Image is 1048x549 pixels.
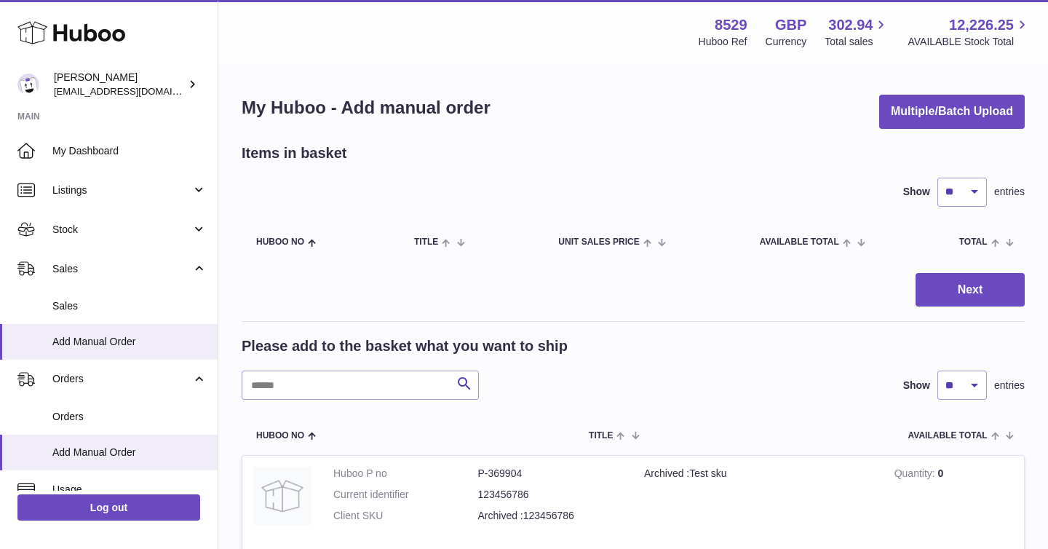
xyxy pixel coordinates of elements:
dt: Huboo P no [333,467,478,481]
label: Show [903,379,930,392]
a: 12,226.25 AVAILABLE Stock Total [908,15,1031,49]
div: Currency [766,35,807,49]
span: Sales [52,299,207,313]
button: Multiple/Batch Upload [879,95,1025,129]
a: 302.94 Total sales [825,15,889,49]
span: 12,226.25 [949,15,1014,35]
span: Stock [52,223,191,237]
dd: 123456786 [478,488,623,502]
span: Huboo no [256,431,304,441]
dd: P-369904 [478,467,623,481]
img: admin@redgrass.ch [17,74,39,95]
span: Add Manual Order [52,446,207,459]
strong: 8529 [715,15,747,35]
button: Next [916,273,1025,307]
span: Add Manual Order [52,335,207,349]
span: AVAILABLE Stock Total [908,35,1031,49]
span: Orders [52,410,207,424]
strong: Quantity [894,467,938,483]
span: Usage [52,483,207,497]
img: Archived :Test sku [253,467,311,525]
dt: Current identifier [333,488,478,502]
span: Unit Sales Price [558,237,639,247]
span: AVAILABLE Total [908,431,988,441]
div: Huboo Ref [699,35,747,49]
div: [PERSON_NAME] [54,71,185,98]
span: 302.94 [828,15,873,35]
label: Show [903,185,930,199]
span: Listings [52,183,191,197]
span: Title [589,431,613,441]
span: Title [414,237,438,247]
h2: Items in basket [242,143,347,163]
h2: Please add to the basket what you want to ship [242,336,568,356]
span: entries [994,185,1025,199]
dt: Client SKU [333,509,478,523]
span: entries [994,379,1025,392]
td: Archived :Test sku [633,456,884,541]
td: 0 [884,456,1024,541]
span: Orders [52,372,191,386]
span: Sales [52,262,191,276]
dd: Archived :123456786 [478,509,623,523]
span: Total sales [825,35,889,49]
span: Huboo no [256,237,304,247]
h1: My Huboo - Add manual order [242,96,491,119]
strong: GBP [775,15,806,35]
span: Total [959,237,988,247]
span: [EMAIL_ADDRESS][DOMAIN_NAME] [54,85,214,97]
a: Log out [17,494,200,521]
span: AVAILABLE Total [760,237,839,247]
span: My Dashboard [52,144,207,158]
